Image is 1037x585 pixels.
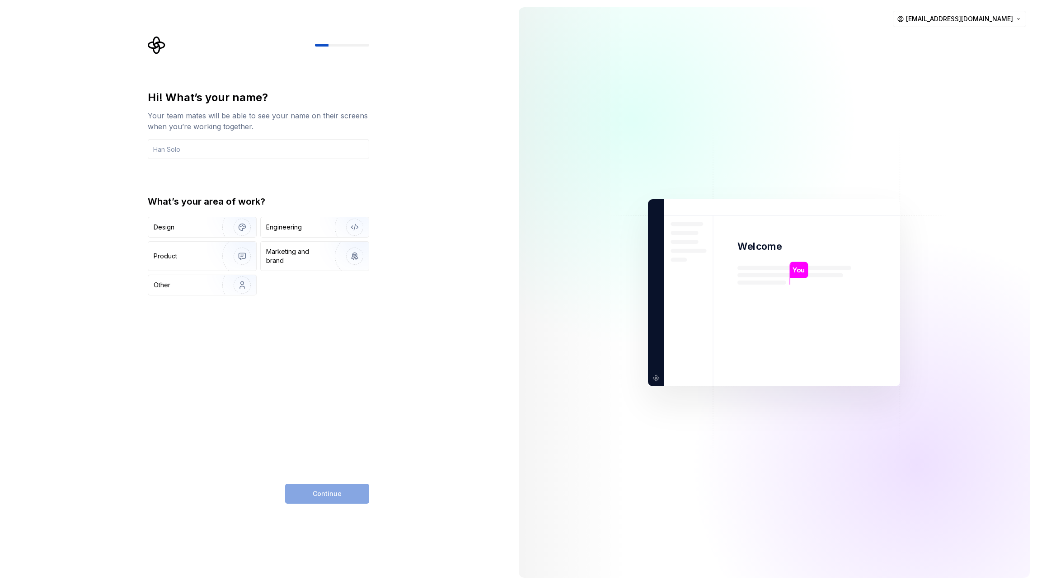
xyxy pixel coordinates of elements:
span: [EMAIL_ADDRESS][DOMAIN_NAME] [906,14,1013,23]
div: Other [154,281,170,290]
p: Welcome [737,240,782,253]
div: Product [154,252,177,261]
div: Engineering [266,223,302,232]
div: Design [154,223,174,232]
div: Your team mates will be able to see your name on their screens when you’re working together. [148,110,369,132]
div: Marketing and brand [266,247,327,265]
p: You [793,265,805,275]
div: Hi! What’s your name? [148,90,369,105]
div: What’s your area of work? [148,195,369,208]
button: [EMAIL_ADDRESS][DOMAIN_NAME] [893,11,1026,27]
input: Han Solo [148,139,369,159]
svg: Supernova Logo [148,36,166,54]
